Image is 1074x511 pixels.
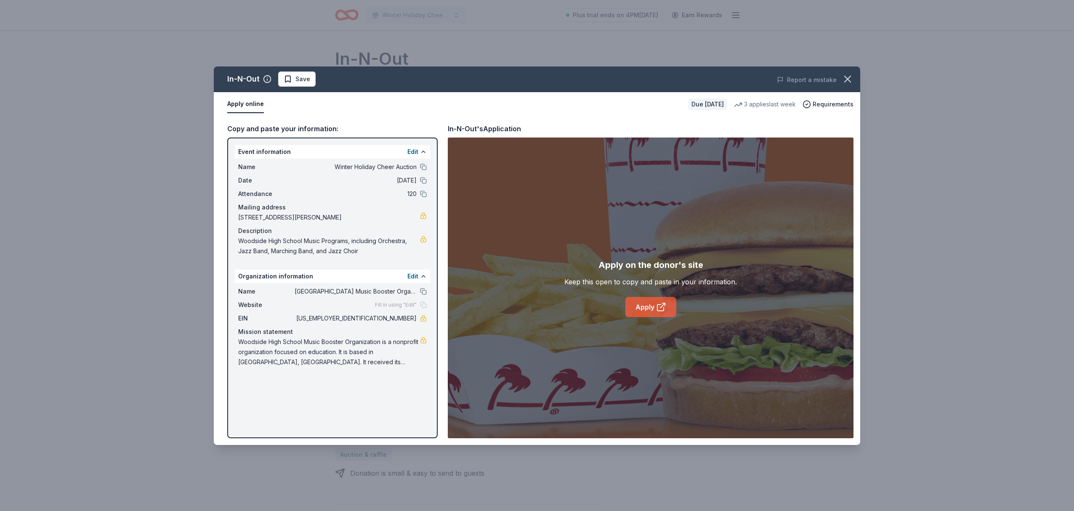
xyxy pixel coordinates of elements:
span: [GEOGRAPHIC_DATA] Music Booster Organization [295,286,417,297]
div: 3 applies last week [734,99,796,109]
div: Description [238,226,427,236]
span: Name [238,162,295,172]
span: [STREET_ADDRESS][PERSON_NAME] [238,212,420,222]
span: Date [238,175,295,185]
button: Requirements [803,99,853,109]
a: Apply [625,297,676,317]
span: EIN [238,313,295,323]
span: Name [238,286,295,297]
span: Fill in using "Edit" [375,302,417,308]
span: 120 [295,189,417,199]
div: Keep this open to copy and paste in your information. [564,277,737,287]
span: Attendance [238,189,295,199]
span: Website [238,300,295,310]
span: Woodside High School Music Booster Organization is a nonprofit organization focused on education.... [238,337,420,367]
div: In-N-Out's Application [448,123,521,134]
span: Requirements [813,99,853,109]
button: Apply online [227,95,264,113]
button: Save [278,71,316,87]
span: Save [295,74,310,84]
span: [DATE] [295,175,417,185]
div: Event information [235,145,430,159]
div: Apply on the donor's site [598,258,703,272]
span: Winter Holiday Cheer Auction [295,162,417,172]
span: Woodside High School Music Programs, including Orchestra, Jazz Band, Marching Band, and Jazz Choir [238,236,420,256]
div: Mailing address [238,202,427,212]
div: In-N-Out [227,72,260,86]
span: [US_EMPLOYER_IDENTIFICATION_NUMBER] [295,313,417,323]
div: Due [DATE] [688,98,727,110]
div: Copy and paste your information: [227,123,438,134]
button: Edit [407,147,418,157]
button: Report a mistake [777,75,837,85]
div: Mission statement [238,327,427,337]
button: Edit [407,271,418,281]
div: Organization information [235,270,430,283]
